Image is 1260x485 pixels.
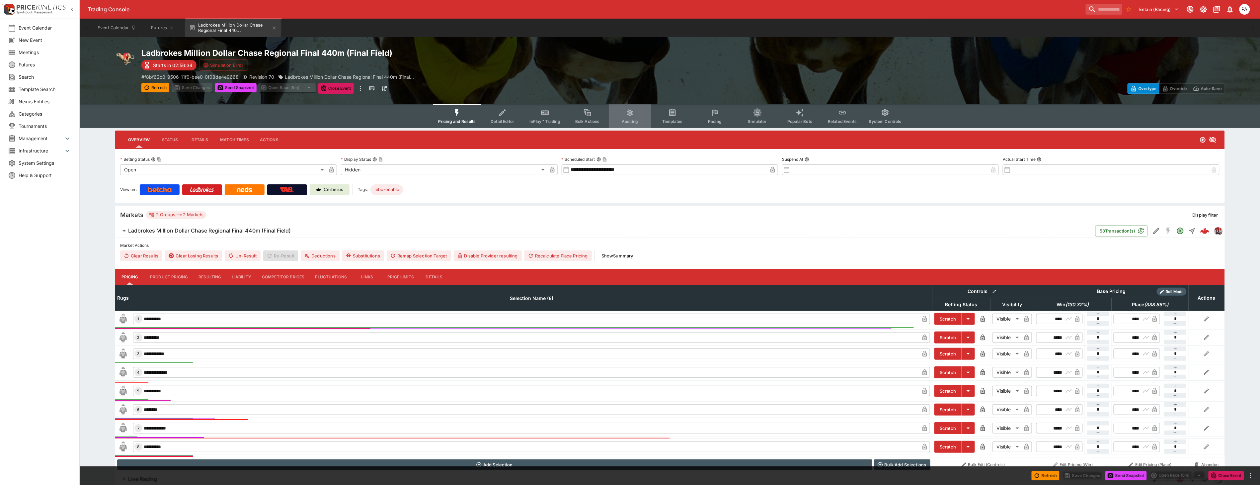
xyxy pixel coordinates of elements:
[342,250,384,261] button: Substitutions
[382,269,419,285] button: Price Limits
[1037,157,1042,162] button: Actual Start Time
[118,367,128,378] img: blank-silk.png
[356,83,364,94] button: more
[19,73,71,80] span: Search
[118,404,128,415] img: blank-silk.png
[1239,4,1250,15] div: Peter Addley
[597,250,637,261] button: ShowSummary
[934,385,962,397] button: Scratch
[995,301,1030,309] span: Visibility
[1189,285,1224,311] th: Actions
[805,157,809,162] button: Suspend At
[1198,224,1212,238] a: c2b556fd-03ab-4ff4-aa10-f702fef6012e
[934,332,962,343] button: Scratch
[120,250,162,261] button: Clear Results
[115,285,131,311] th: Rugs
[352,269,382,285] button: Links
[1066,301,1089,309] em: ( 130.32 %)
[1139,85,1156,92] p: Overtype
[128,227,291,234] h6: Ladbrokes Million Dollar Chase Regional Final 440m (Final Field)
[1247,472,1255,480] button: more
[1198,3,1210,15] button: Toggle light/dark mode
[1215,227,1222,235] img: pricekinetics
[280,187,294,192] img: TabNZ
[301,250,340,261] button: Deductions
[285,73,414,80] p: Ladbrokes Million Dollar Chase Regional Final 440m (Final...
[934,348,962,360] button: Scratch
[491,119,514,124] span: Detail Editor
[1200,226,1210,236] div: c2b556fd-03ab-4ff4-aa10-f702fef6012e
[259,83,316,92] div: split button
[419,269,449,285] button: Details
[1189,210,1222,220] button: Display filter
[503,294,561,302] span: Selection Name (8)
[324,186,344,193] p: Cerberus
[155,132,185,148] button: Status
[94,19,140,37] button: Event Calendar
[1095,225,1148,237] button: 58Transaction(s)
[1105,471,1147,480] button: Send Snapshot
[1211,3,1223,15] button: Documentation
[310,269,353,285] button: Fluctuations
[316,187,321,192] img: Cerberus
[120,211,143,219] h5: Markets
[1184,3,1196,15] button: Connected to PK
[1209,471,1244,480] button: Close Event
[1095,287,1129,296] div: Base Pricing
[1190,83,1225,94] button: Auto-Save
[708,119,722,124] span: Racing
[19,172,71,179] span: Help & Support
[19,147,63,154] span: Infrastructure
[19,86,71,93] span: Template Search
[117,459,872,470] button: Add Selection
[934,313,962,325] button: Scratch
[115,224,1095,238] button: Ladbrokes Million Dollar Chase Regional Final 440m (Final Field)
[215,132,254,148] button: Match Times
[19,110,71,117] span: Categories
[120,184,137,195] label: View on :
[934,366,962,378] button: Scratch
[165,250,222,261] button: Clear Losing Results
[19,159,71,166] span: System Settings
[992,441,1021,452] div: Visible
[190,187,214,192] img: Ladbrokes
[193,269,226,285] button: Resulting
[1128,83,1225,94] div: Start From
[148,187,172,192] img: Betcha
[17,5,66,10] img: PriceKinetics
[227,269,257,285] button: Liability
[782,156,803,162] p: Suspend At
[992,423,1021,434] div: Visible
[454,250,522,261] button: Disable Provider resulting
[141,48,683,58] h2: Copy To Clipboard
[120,156,150,162] p: Betting Status
[257,269,310,285] button: Competitor Prices
[141,83,169,92] button: Refresh
[88,6,1083,13] div: Trading Console
[225,250,260,261] span: Un-Result
[118,332,128,343] img: blank-silk.png
[185,132,215,148] button: Details
[136,317,141,321] span: 1
[1144,301,1168,309] em: ( 338.86 %)
[990,287,999,296] button: Bulk edit
[1032,471,1060,480] button: Refresh
[530,119,560,124] span: InPlay™ Trading
[115,269,145,285] button: Pricing
[263,250,298,261] span: Re-Result
[120,241,1220,250] label: Market Actions
[932,285,1034,298] th: Controls
[524,250,592,261] button: Recalculate Place Pricing
[199,59,248,71] button: Simulation Error
[1186,225,1198,237] button: Straight
[1128,83,1159,94] button: Overtype
[149,211,204,219] div: 2 Groups 2 Markets
[1191,459,1222,470] button: Abandon
[120,164,326,175] div: Open
[1150,225,1162,237] button: Edit Detail
[370,184,403,195] div: Betting Target: cerberus
[153,62,193,69] p: Starts in 02:56:34
[157,157,162,162] button: Copy To Clipboard
[934,459,1032,470] button: Bulk Edit (Controls)
[136,426,141,431] span: 7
